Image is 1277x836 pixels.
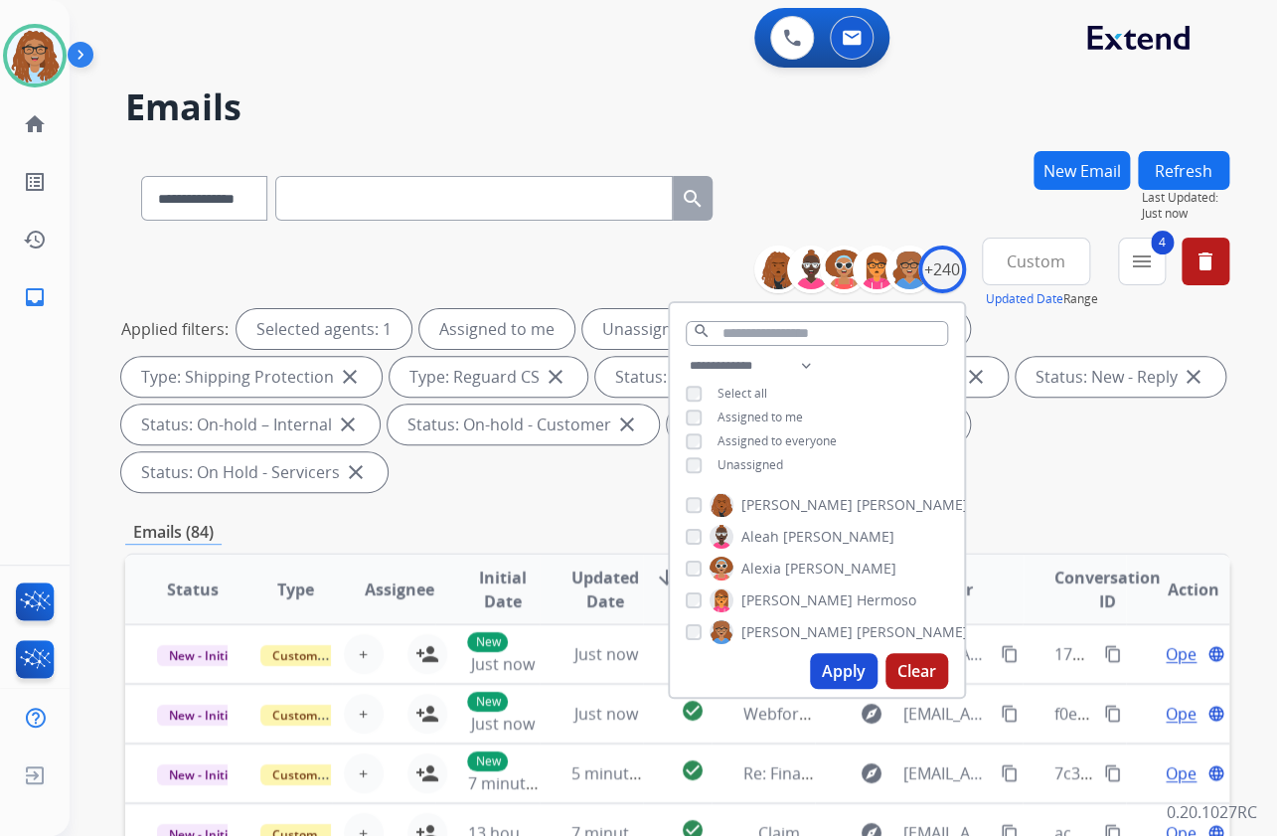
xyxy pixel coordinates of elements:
[681,758,705,782] mat-icon: check_circle
[595,357,790,397] div: Status: Open - All
[902,702,989,726] span: [EMAIL_ADDRESS][DOMAIN_NAME]
[574,703,638,725] span: Just now
[467,772,573,794] span: 7 minutes ago
[359,702,368,726] span: +
[1194,250,1217,273] mat-icon: delete
[467,692,508,712] p: New
[785,559,896,579] span: [PERSON_NAME]
[741,527,779,547] span: Aleah
[783,527,894,547] span: [PERSON_NAME]
[1001,764,1019,782] mat-icon: content_copy
[582,309,711,349] div: Unassigned
[419,309,574,349] div: Assigned to me
[1166,761,1206,785] span: Open
[1166,702,1206,726] span: Open
[571,566,639,613] span: Updated Date
[359,642,368,666] span: +
[741,622,853,642] span: [PERSON_NAME]
[121,452,388,492] div: Status: On Hold - Servicers
[125,87,1229,127] h2: Emails
[857,590,916,610] span: Hermoso
[1130,250,1154,273] mat-icon: menu
[741,559,781,579] span: Alexia
[1142,190,1229,206] span: Last Updated:
[471,653,535,675] span: Just now
[344,694,384,734] button: +
[1207,645,1225,663] mat-icon: language
[125,520,222,545] p: Emails (84)
[467,566,538,613] span: Initial Date
[467,632,508,652] p: New
[810,653,878,689] button: Apply
[1118,238,1166,285] button: 4
[344,753,384,793] button: +
[986,290,1098,307] span: Range
[7,28,63,84] img: avatar
[23,228,47,251] mat-icon: history
[167,578,219,601] span: Status
[1207,764,1225,782] mat-icon: language
[388,405,659,444] div: Status: On-hold - Customer
[1007,257,1065,265] span: Custom
[1142,206,1229,222] span: Just now
[260,764,390,785] span: Customer Support
[359,761,368,785] span: +
[415,642,439,666] mat-icon: person_add
[681,699,705,723] mat-icon: check_circle
[336,413,360,436] mat-icon: close
[859,702,882,726] mat-icon: explore
[743,703,1194,725] span: Webform from [EMAIL_ADDRESS][DOMAIN_NAME] on [DATE]
[1126,555,1229,624] th: Action
[693,322,711,340] mat-icon: search
[1054,566,1161,613] span: Conversation ID
[741,590,853,610] span: [PERSON_NAME]
[121,317,229,341] p: Applied filters:
[918,246,966,293] div: +240
[338,365,362,389] mat-icon: close
[964,365,988,389] mat-icon: close
[1016,357,1225,397] div: Status: New - Reply
[344,634,384,674] button: +
[237,309,411,349] div: Selected agents: 1
[544,365,567,389] mat-icon: close
[1104,764,1122,782] mat-icon: content_copy
[1166,642,1206,666] span: Open
[1001,705,1019,723] mat-icon: content_copy
[471,713,535,735] span: Just now
[390,357,587,397] div: Type: Reguard CS
[121,357,382,397] div: Type: Shipping Protection
[157,764,249,785] span: New - Initial
[1034,151,1130,190] button: New Email
[365,578,434,601] span: Assignee
[1207,705,1225,723] mat-icon: language
[718,432,837,449] span: Assigned to everyone
[741,495,853,515] span: [PERSON_NAME]
[277,578,314,601] span: Type
[344,460,368,484] mat-icon: close
[885,653,948,689] button: Clear
[260,645,390,666] span: Customer Support
[1001,645,1019,663] mat-icon: content_copy
[467,752,508,771] p: New
[1151,231,1174,254] span: 4
[23,112,47,136] mat-icon: home
[571,762,678,784] span: 5 minutes ago
[157,705,249,726] span: New - Initial
[743,762,1254,784] span: Re: Final Reminder! Send in your product to proceed with your claim
[1104,645,1122,663] mat-icon: content_copy
[718,456,783,473] span: Unassigned
[982,238,1090,285] button: Custom
[681,187,705,211] mat-icon: search
[1182,365,1205,389] mat-icon: close
[902,761,989,785] span: [EMAIL_ADDRESS][DOMAIN_NAME]
[157,645,249,666] span: New - Initial
[1104,705,1122,723] mat-icon: content_copy
[718,385,767,402] span: Select all
[667,405,970,444] div: Status: On Hold - Pending Parts
[857,495,968,515] span: [PERSON_NAME]
[655,566,679,589] mat-icon: arrow_downward
[23,170,47,194] mat-icon: list_alt
[260,705,390,726] span: Customer Support
[1138,151,1229,190] button: Refresh
[574,643,638,665] span: Just now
